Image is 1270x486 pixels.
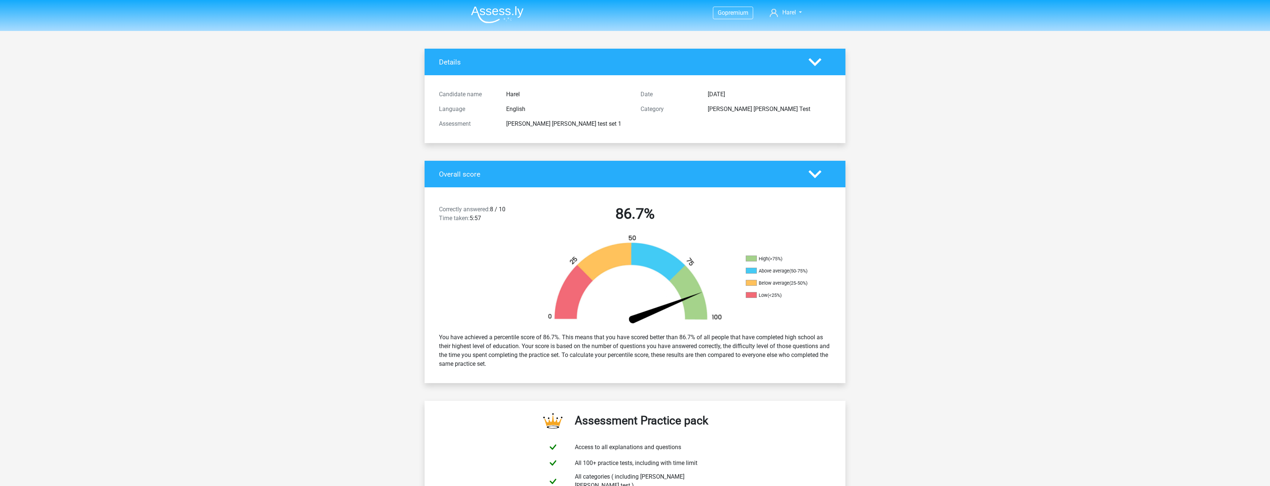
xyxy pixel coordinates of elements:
div: [PERSON_NAME] [PERSON_NAME] Test [702,105,837,114]
span: Correctly answered: [439,206,490,213]
span: Go [718,9,725,16]
span: Time taken: [439,215,470,222]
div: Harel [501,90,635,99]
li: Low [746,292,820,299]
div: Category [635,105,702,114]
div: Language [433,105,501,114]
div: Date [635,90,702,99]
div: English [501,105,635,114]
div: [DATE] [702,90,837,99]
a: Gopremium [713,8,753,18]
div: [PERSON_NAME] [PERSON_NAME] test set 1 [501,119,635,128]
h4: Overall score [439,170,797,178]
div: Candidate name [433,90,501,99]
li: High [746,256,820,262]
img: 87.ad340e3c98c4.png [535,235,735,327]
a: Harel [767,8,805,17]
div: (25-50%) [789,280,807,286]
div: 8 / 10 5:57 [433,205,534,226]
span: premium [725,9,748,16]
li: Above average [746,268,820,274]
h4: Details [439,58,797,66]
div: (>75%) [768,256,782,261]
div: You have achieved a percentile score of 86.7%. This means that you have scored better than 86.7% ... [433,330,837,371]
span: Harel [782,9,796,16]
h2: 86.7% [540,205,730,223]
div: (<25%) [768,292,782,298]
div: (50-75%) [789,268,807,274]
div: Assessment [433,119,501,128]
li: Below average [746,280,820,287]
img: Assessly [471,6,524,23]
